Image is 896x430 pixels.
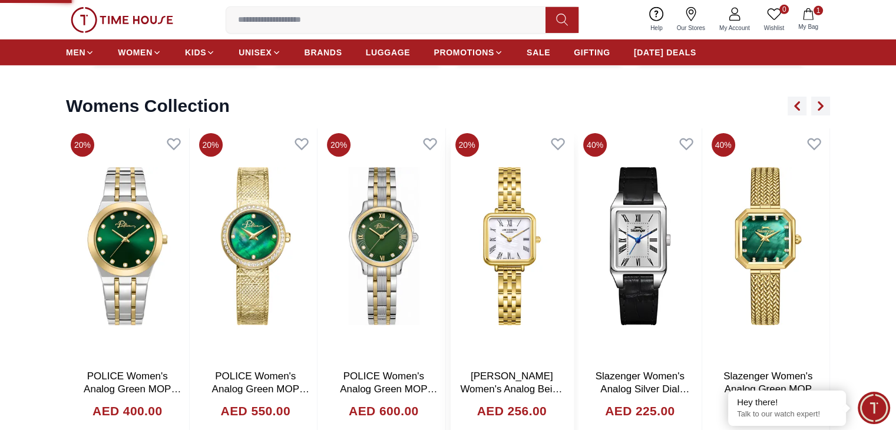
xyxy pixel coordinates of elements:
img: Lee Cooper Women's Analog Beige MOP Dial Watch - LC08226.120 [451,128,574,364]
a: Slazenger Women's Analog Green MOP Dial Watch - SL.9.2534.3.02 [723,371,822,421]
a: POLICE Women's Analog Green MOP Dial Watch - PEWLG0075902 [212,371,309,421]
span: My Account [715,24,755,32]
span: Help [646,24,667,32]
span: MEN [66,47,85,58]
span: UNISEX [239,47,272,58]
span: 1 [814,6,823,15]
span: LUGGAGE [366,47,411,58]
img: Slazenger Women's Analog Silver Dial Watch - SL.9.2525.3.01 [578,128,702,364]
p: Talk to our watch expert! [737,409,837,419]
span: 20% [327,133,351,157]
span: [DATE] DEALS [634,47,696,58]
a: MEN [66,42,94,63]
a: Slazenger Women's Analog Silver Dial Watch - SL.9.2525.3.01 [587,371,692,408]
a: [PERSON_NAME] Women's Analog Beige MOP Dial Watch - LC08226.120 [460,371,563,421]
a: BRANDS [305,42,342,63]
span: 40% [712,133,735,157]
span: WOMEN [118,47,153,58]
img: POLICE Women's Analog Green MOP Dial Watch - PEWLG0075902 [194,128,318,364]
span: 20% [455,133,479,157]
a: [DATE] DEALS [634,42,696,63]
img: Slazenger Women's Analog Green MOP Dial Watch - SL.9.2534.3.02 [707,128,830,364]
img: POLICE Women's Analog Green MOP Dial Watch - PEWLG0076202 [322,128,445,364]
h4: AED 256.00 [477,402,547,421]
span: 40% [583,133,607,157]
div: Hey there! [737,396,837,408]
h2: Womens Collection [66,95,230,117]
a: KIDS [185,42,215,63]
a: WOMEN [118,42,161,63]
span: Our Stores [672,24,710,32]
a: PROMOTIONS [434,42,503,63]
img: POLICE Women's Analog Green MOP Dial Watch - PEWLG0075704 [66,128,189,364]
span: KIDS [185,47,206,58]
span: 0 [779,5,789,14]
span: PROMOTIONS [434,47,494,58]
h4: AED 225.00 [605,402,675,421]
a: Help [643,5,670,35]
span: 20% [199,133,223,157]
h4: AED 550.00 [221,402,290,421]
a: SALE [527,42,550,63]
a: UNISEX [239,42,280,63]
a: POLICE Women's Analog Green MOP Dial Watch - PEWLG0075704 [84,371,181,421]
div: Chat Widget [858,392,890,424]
span: BRANDS [305,47,342,58]
span: GIFTING [574,47,610,58]
button: 1My Bag [791,6,825,34]
span: Wishlist [759,24,789,32]
span: 20% [71,133,94,157]
a: GIFTING [574,42,610,63]
img: ... [71,7,173,33]
a: POLICE Women's Analog Green MOP Dial Watch - PEWLG0076202 [340,371,437,421]
h4: AED 600.00 [349,402,418,421]
span: My Bag [793,22,823,31]
a: LUGGAGE [366,42,411,63]
a: 0Wishlist [757,5,791,35]
span: SALE [527,47,550,58]
a: Our Stores [670,5,712,35]
h4: AED 400.00 [92,402,162,421]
